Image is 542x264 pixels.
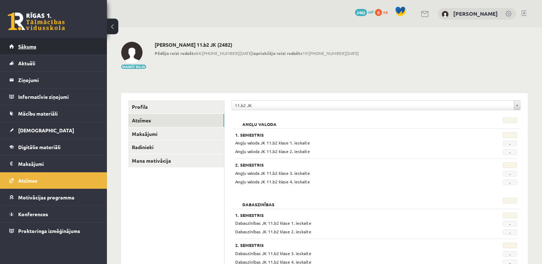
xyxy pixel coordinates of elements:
a: 11.b2 JK [232,101,520,110]
span: - [503,171,517,177]
span: Dabaszinības JK 11.b2 klase 2. ieskaite [235,229,311,234]
span: Motivācijas programma [18,194,74,200]
h3: 1. Semestris [235,213,468,218]
span: Atzīmes [18,177,37,184]
span: - [503,221,517,227]
b: Iepriekšējo reizi redzēts [252,50,303,56]
span: Aktuāli [18,60,35,66]
a: 2482 mP [355,9,374,15]
span: 11.b2 JK [235,101,511,110]
a: Motivācijas programma [9,189,98,205]
legend: Maksājumi [18,156,98,172]
span: Digitālie materiāli [18,144,61,150]
span: - [503,229,517,235]
span: Mācību materiāli [18,110,58,117]
a: Profils [128,100,224,113]
span: Proktoringa izmēģinājums [18,228,80,234]
a: Atzīmes [9,172,98,189]
a: Digitālie materiāli [9,139,98,155]
a: Aktuāli [9,55,98,71]
span: Angļu valoda JK 11.b2 klase 4. ieskaite [235,179,310,184]
a: 0 xp [375,9,391,15]
span: 0 [375,9,382,16]
legend: Ziņojumi [18,72,98,88]
h3: 2. Semestris [235,162,468,167]
h2: Angļu valoda [235,117,284,125]
a: Radinieki [128,141,224,154]
span: [DEMOGRAPHIC_DATA] [18,127,74,133]
span: 2482 [355,9,367,16]
a: Maksājumi [9,156,98,172]
span: 04:[PHONE_NUMBER][DATE] 19:[PHONE_NUMBER][DATE] [155,50,359,56]
button: Mainīt bildi [121,65,146,69]
span: Sākums [18,43,36,50]
a: [DEMOGRAPHIC_DATA] [9,122,98,138]
a: Informatīvie ziņojumi [9,88,98,105]
a: Mana motivācija [128,154,224,167]
a: Maksājumi [128,127,224,141]
a: Sākums [9,38,98,55]
h2: [PERSON_NAME] 11.b2 JK (2482) [155,42,359,48]
span: - [503,141,517,146]
a: Ziņojumi [9,72,98,88]
span: - [503,179,517,185]
span: Angļu valoda JK 11.b2 klase 1. ieskaite [235,140,310,146]
legend: Informatīvie ziņojumi [18,88,98,105]
span: xp [383,9,388,15]
b: Pēdējo reizi redzēts [155,50,196,56]
span: - [503,149,517,155]
a: Proktoringa izmēģinājums [9,223,98,239]
img: Jekaterina Larkina [121,42,143,63]
img: Jekaterina Larkina [442,11,449,18]
span: Angļu valoda JK 11.b2 klase 3. ieskaite [235,170,310,176]
span: Angļu valoda JK 11.b2 klase 2. ieskaite [235,148,310,154]
a: Mācību materiāli [9,105,98,122]
h3: 1. Semestris [235,132,468,137]
span: Dabaszinības JK 11.b2 klase 3. ieskaite [235,250,311,256]
a: Atzīmes [128,114,224,127]
span: Dabaszinības JK 11.b2 klase 1. ieskaite [235,220,311,226]
a: Rīgas 1. Tālmācības vidusskola [8,12,65,30]
span: Konferences [18,211,48,217]
span: - [503,251,517,257]
a: [PERSON_NAME] [453,10,498,17]
a: Konferences [9,206,98,222]
h2: Dabaszinības [235,198,282,205]
span: mP [368,9,374,15]
h3: 2. Semestris [235,243,468,248]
